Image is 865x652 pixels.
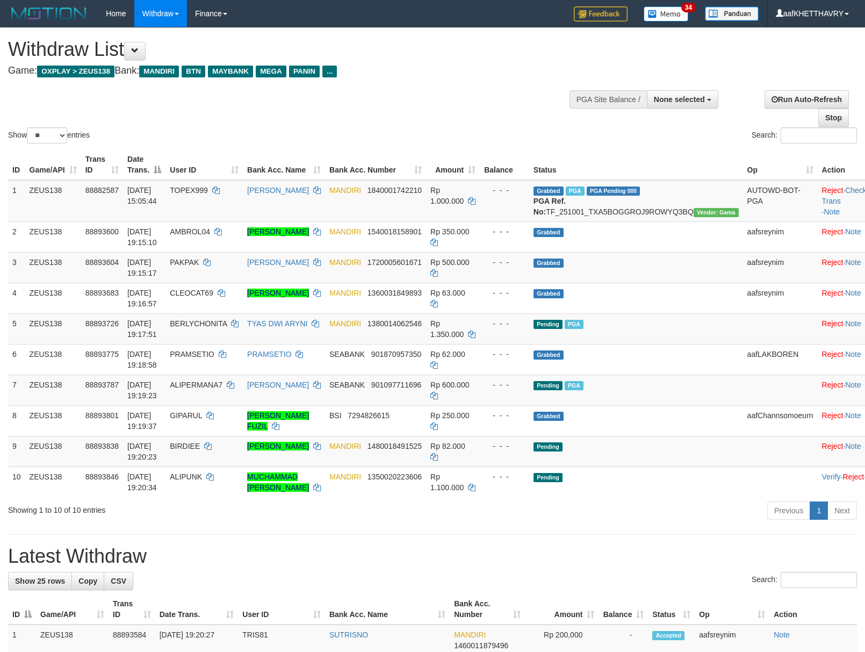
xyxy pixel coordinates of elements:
[170,227,210,236] span: AMBROL04
[534,350,564,360] span: Grabbed
[322,66,337,77] span: ...
[534,320,563,329] span: Pending
[8,313,25,344] td: 5
[8,594,36,625] th: ID: activate to sort column descending
[845,319,861,328] a: Note
[430,350,465,359] span: Rp 62.000
[182,66,205,77] span: BTN
[743,344,818,375] td: aafLAKBOREN
[654,95,705,104] span: None selected
[810,501,828,520] a: 1
[85,411,119,420] span: 88893801
[743,283,818,313] td: aafsreynim
[647,90,718,109] button: None selected
[367,289,422,297] span: Copy 1360031849893 to clipboard
[127,411,157,431] span: [DATE] 19:19:37
[247,258,309,267] a: [PERSON_NAME]
[170,289,213,297] span: CLEOCAT69
[25,180,81,222] td: ZEUS138
[534,473,563,482] span: Pending
[484,318,525,329] div: - - -
[127,472,157,492] span: [DATE] 19:20:34
[25,252,81,283] td: ZEUS138
[247,472,309,492] a: MUCHAMMAD [PERSON_NAME]
[85,289,119,297] span: 88893683
[329,472,361,481] span: MANDIRI
[587,187,640,196] span: PGA Pending
[25,375,81,405] td: ZEUS138
[170,472,202,481] span: ALIPUNK
[247,411,309,431] a: [PERSON_NAME] FUZIL
[25,313,81,344] td: ZEUS138
[484,257,525,268] div: - - -
[822,319,844,328] a: Reject
[123,149,165,180] th: Date Trans.: activate to sort column descending
[484,349,525,360] div: - - -
[256,66,286,77] span: MEGA
[822,381,844,389] a: Reject
[765,90,849,109] a: Run Auto-Refresh
[827,501,857,520] a: Next
[534,442,563,452] span: Pending
[8,500,352,515] div: Showing 1 to 10 of 10 entries
[85,186,119,195] span: 88882587
[85,258,119,267] span: 88893604
[743,252,818,283] td: aafsreynim
[85,319,119,328] span: 88893726
[845,381,861,389] a: Note
[329,630,368,639] a: SUTRISNO
[484,185,525,196] div: - - -
[27,127,67,144] select: Showentries
[8,66,566,76] h4: Game: Bank:
[85,350,119,359] span: 88893775
[127,381,157,400] span: [DATE] 19:19:23
[325,594,450,625] th: Bank Acc. Name: activate to sort column ascending
[371,381,421,389] span: Copy 901097711696 to clipboard
[247,442,309,450] a: [PERSON_NAME]
[127,319,157,339] span: [DATE] 19:17:51
[25,283,81,313] td: ZEUS138
[705,6,759,21] img: panduan.png
[781,572,857,588] input: Search:
[247,186,309,195] a: [PERSON_NAME]
[329,411,342,420] span: BSI
[170,258,199,267] span: PAKPAK
[139,66,179,77] span: MANDIRI
[525,594,599,625] th: Amount: activate to sort column ascending
[822,350,844,359] a: Reject
[644,6,689,22] img: Button%20Memo.svg
[822,289,844,297] a: Reject
[165,149,243,180] th: User ID: activate to sort column ascending
[818,109,849,127] a: Stop
[769,594,857,625] th: Action
[8,375,25,405] td: 7
[767,501,810,520] a: Previous
[822,186,844,195] a: Reject
[845,289,861,297] a: Note
[484,441,525,452] div: - - -
[534,228,564,237] span: Grabbed
[843,472,864,481] a: Reject
[450,594,525,625] th: Bank Acc. Number: activate to sort column ascending
[845,258,861,267] a: Note
[109,594,155,625] th: Trans ID: activate to sort column ascending
[484,379,525,390] div: - - -
[37,66,114,77] span: OXPLAY > ZEUS138
[170,442,200,450] span: BIRDIEE
[8,180,25,222] td: 1
[329,227,361,236] span: MANDIRI
[25,221,81,252] td: ZEUS138
[247,350,291,359] a: PRAMSETIO
[127,258,157,277] span: [DATE] 19:15:17
[238,594,325,625] th: User ID: activate to sort column ascending
[430,442,465,450] span: Rp 82.000
[484,471,525,482] div: - - -
[845,227,861,236] a: Note
[822,227,844,236] a: Reject
[694,208,739,217] span: Vendor URL: https://trx31.1velocity.biz
[781,127,857,144] input: Search:
[367,319,422,328] span: Copy 1380014062546 to clipboard
[329,186,361,195] span: MANDIRI
[743,405,818,436] td: aafChannsomoeurn
[367,186,422,195] span: Copy 1840001742210 to clipboard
